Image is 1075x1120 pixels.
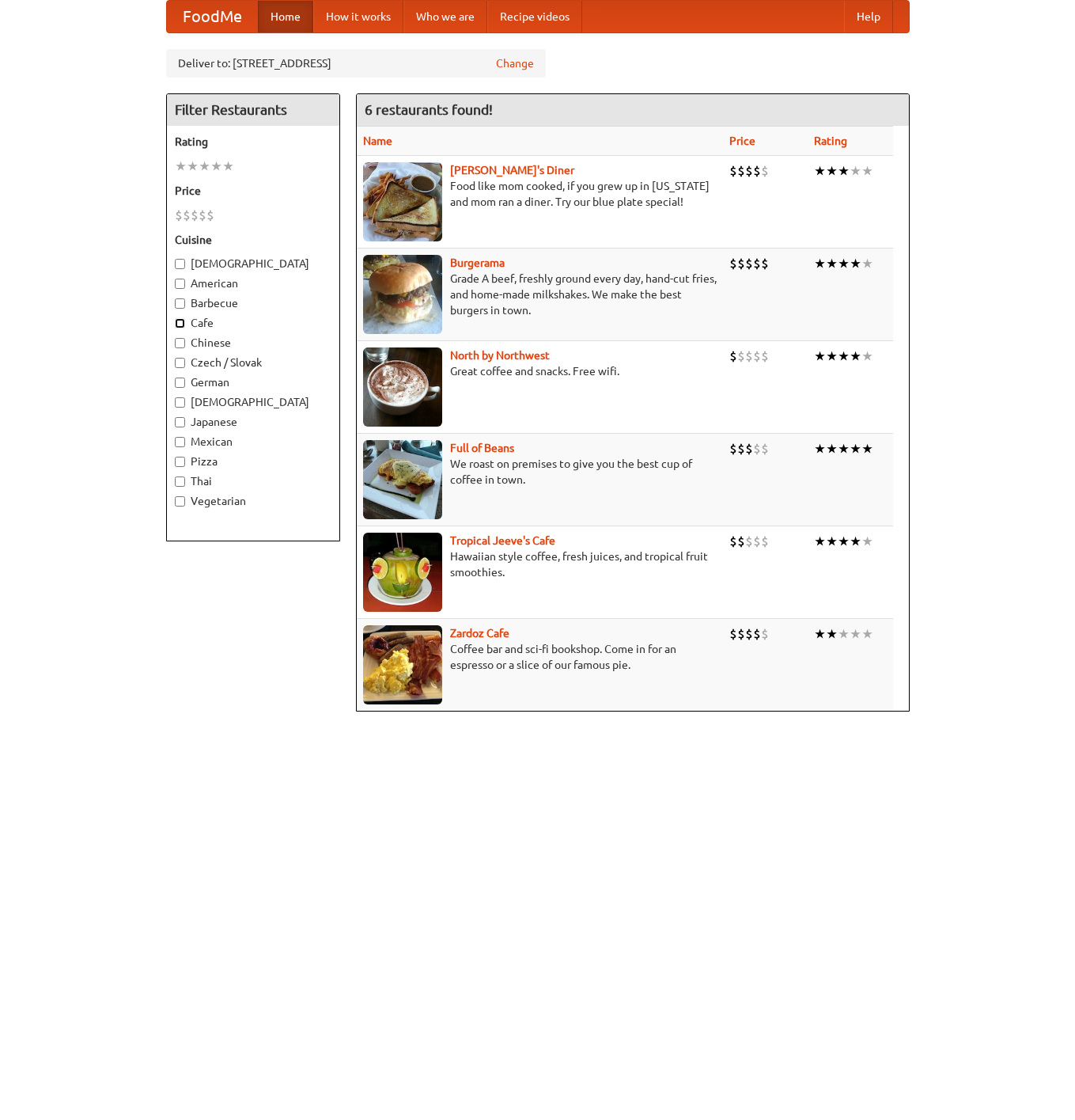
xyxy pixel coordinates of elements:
[363,363,717,379] p: Great coffee and snacks. Free wifi.
[222,158,234,175] li: ★
[814,440,826,457] li: ★
[363,255,442,334] img: burgerama.jpg
[365,102,493,117] ng-pluralize: 6 restaurants found!
[737,533,745,550] li: $
[844,1,893,32] a: Help
[313,1,403,32] a: How it works
[753,255,761,272] li: $
[745,625,753,643] li: $
[175,374,331,390] label: German
[175,335,331,351] label: Chinese
[753,440,761,457] li: $
[487,1,582,32] a: Recipe videos
[450,349,550,362] a: North by Northwest
[363,456,717,488] p: We roast on premises to give you the best cup of coffee in town.
[363,271,717,318] p: Grade A beef, freshly ground every day, hand-cut fries, and home-made milkshakes. We make the bes...
[175,417,185,427] input: Japanese
[175,476,185,487] input: Thai
[826,625,838,643] li: ★
[737,255,745,272] li: $
[175,493,331,509] label: Vegetarian
[450,256,505,269] a: Burgerama
[175,134,331,150] h5: Rating
[199,158,210,175] li: ★
[861,625,873,643] li: ★
[850,440,861,457] li: ★
[175,183,331,199] h5: Price
[753,533,761,550] li: $
[729,440,737,457] li: $
[729,533,737,550] li: $
[175,298,185,309] input: Barbecue
[729,625,737,643] li: $
[838,347,850,365] li: ★
[826,162,838,180] li: ★
[729,135,755,147] a: Price
[761,255,769,272] li: $
[175,275,331,291] label: American
[814,625,826,643] li: ★
[814,255,826,272] li: ★
[850,255,861,272] li: ★
[861,440,873,457] li: ★
[167,94,339,126] h4: Filter Restaurants
[826,533,838,550] li: ★
[729,347,737,365] li: $
[838,440,850,457] li: ★
[753,625,761,643] li: $
[183,207,191,224] li: $
[753,347,761,365] li: $
[850,533,861,550] li: ★
[191,207,199,224] li: $
[199,207,206,224] li: $
[175,207,183,224] li: $
[175,496,185,507] input: Vegetarian
[175,256,331,271] label: [DEMOGRAPHIC_DATA]
[450,442,514,454] a: Full of Beans
[450,627,509,640] b: Zardoz Cafe
[850,625,861,643] li: ★
[814,533,826,550] li: ★
[737,625,745,643] li: $
[450,164,574,177] a: [PERSON_NAME]'s Diner
[187,158,199,175] li: ★
[175,397,185,408] input: [DEMOGRAPHIC_DATA]
[745,347,753,365] li: $
[363,533,442,612] img: jeeves.jpg
[175,434,331,450] label: Mexican
[729,255,737,272] li: $
[175,295,331,311] label: Barbecue
[838,625,850,643] li: ★
[363,641,717,673] p: Coffee bar and sci-fi bookshop. Come in for an espresso or a slice of our famous pie.
[175,355,331,370] label: Czech / Slovak
[206,207,214,224] li: $
[175,318,185,328] input: Cafe
[363,178,717,210] p: Food like mom cooked, if you grew up in [US_STATE] and mom ran a diner. Try our blue plate special!
[737,162,745,180] li: $
[761,533,769,550] li: $
[814,162,826,180] li: ★
[175,158,187,175] li: ★
[175,394,331,410] label: [DEMOGRAPHIC_DATA]
[258,1,313,32] a: Home
[745,255,753,272] li: $
[363,162,442,241] img: sallys.jpg
[761,162,769,180] li: $
[363,549,717,580] p: Hawaiian style coffee, fresh juices, and tropical fruit smoothies.
[175,454,331,469] label: Pizza
[850,162,861,180] li: ★
[363,347,442,427] img: north.jpg
[838,162,850,180] li: ★
[761,625,769,643] li: $
[175,279,185,289] input: American
[861,533,873,550] li: ★
[861,255,873,272] li: ★
[175,473,331,489] label: Thai
[838,533,850,550] li: ★
[745,440,753,457] li: $
[850,347,861,365] li: ★
[761,440,769,457] li: $
[167,1,258,32] a: FoodMe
